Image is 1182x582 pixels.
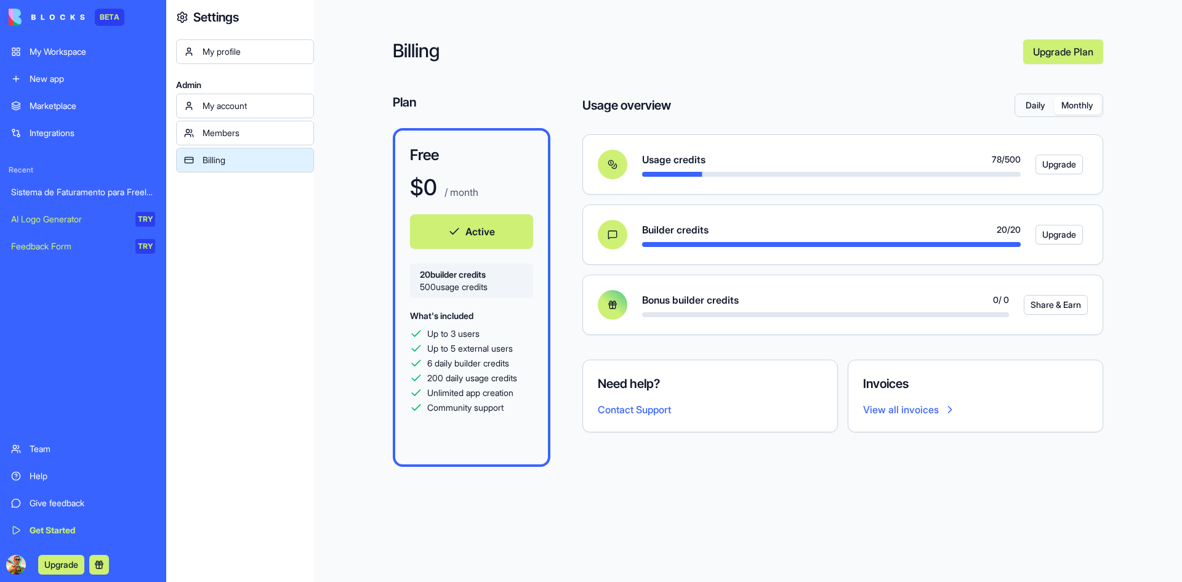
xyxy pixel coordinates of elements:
h4: Need help? [598,375,822,392]
h4: Plan [393,94,550,111]
h4: Usage overview [582,97,671,114]
a: Integrations [4,121,163,145]
a: Marketplace [4,94,163,118]
div: Help [30,470,155,482]
span: 200 daily usage credits [427,372,517,384]
span: Up to 3 users [427,328,480,340]
button: Upgrade [38,555,84,575]
a: My profile [176,39,314,64]
div: Billing [203,154,306,166]
div: BETA [95,9,124,26]
span: 20 / 20 [997,224,1021,236]
div: My profile [203,46,306,58]
a: Billing [176,148,314,172]
span: Up to 5 external users [427,342,513,355]
span: 6 daily builder credits [427,357,509,370]
div: Give feedback [30,497,155,509]
div: TRY [135,239,155,254]
div: Get Started [30,524,155,536]
button: Upgrade [1035,225,1083,245]
a: Upgrade [1035,155,1073,174]
a: My account [176,94,314,118]
a: New app [4,67,163,91]
a: Members [176,121,314,145]
a: Sistema de Faturamento para Freelancers [4,180,163,204]
span: 0 / 0 [993,294,1009,306]
div: Marketplace [30,100,155,112]
div: New app [30,73,155,85]
span: Usage credits [642,152,706,167]
div: Feedback Form [11,240,127,253]
a: Upgrade [1035,225,1073,245]
span: 78 / 500 [992,153,1021,166]
h2: Billing [393,39,1013,64]
button: Active [410,214,533,249]
button: Contact Support [598,402,671,417]
a: Upgrade Plan [1023,39,1103,64]
a: Get Started [4,518,163,543]
img: ACg8ocIb9EVBQQu06JlCgqTf6EgoUYj4ba_xHiRKThHdoj2dflUFBY4=s96-c [6,555,26,575]
div: My account [203,100,306,112]
a: Give feedback [4,491,163,515]
button: Upgrade [1035,155,1083,174]
span: What's included [410,310,473,321]
button: Monthly [1054,97,1101,115]
span: Admin [176,79,314,91]
span: Recent [4,165,163,175]
p: / month [442,185,478,200]
div: TRY [135,212,155,227]
span: 20 builder credits [420,269,523,281]
h3: Free [410,145,533,165]
span: Unlimited app creation [427,387,513,399]
a: Free$0 / monthActive20builder credits500usage creditsWhat's includedUp to 3 usersUp to 5 external... [393,128,550,467]
span: 500 usage credits [420,281,523,293]
a: My Workspace [4,39,163,64]
h4: Settings [193,9,239,26]
span: Community support [427,402,504,414]
span: Builder credits [642,222,709,237]
div: Members [203,127,306,139]
div: AI Logo Generator [11,213,127,225]
div: Sistema de Faturamento para Freelancers [11,186,155,198]
h1: $ 0 [410,175,437,200]
a: Team [4,437,163,461]
div: Team [30,443,155,455]
span: Bonus builder credits [642,293,739,307]
h4: Invoices [863,375,1088,392]
a: Feedback FormTRY [4,234,163,259]
button: Daily [1017,97,1054,115]
img: logo [9,9,85,26]
a: Help [4,464,163,488]
div: My Workspace [30,46,155,58]
button: Share & Earn [1024,295,1088,315]
a: BETA [9,9,124,26]
div: Integrations [30,127,155,139]
a: Upgrade [38,558,84,570]
a: View all invoices [863,402,1088,417]
a: AI Logo GeneratorTRY [4,207,163,232]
